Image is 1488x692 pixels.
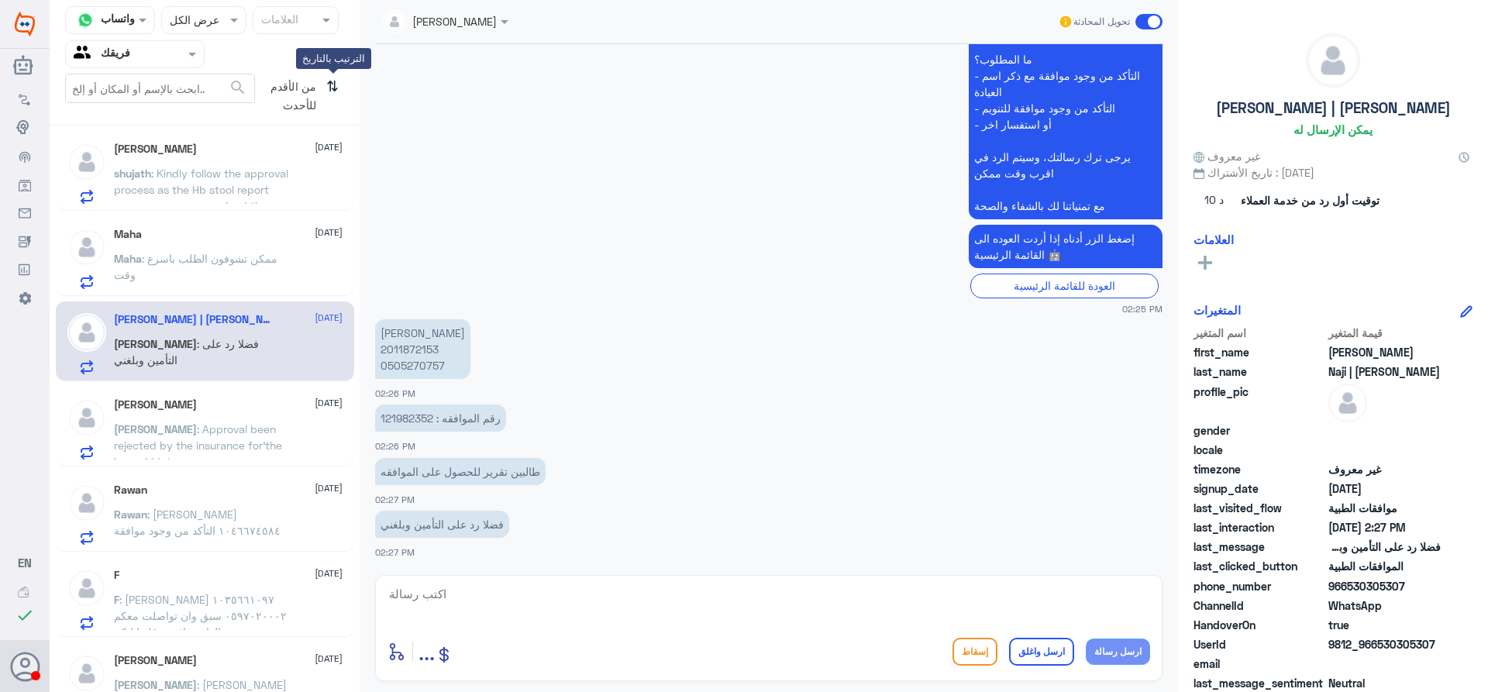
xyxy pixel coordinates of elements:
[1122,302,1162,315] span: 02:25 PM
[1193,597,1325,614] span: ChannelId
[229,78,247,97] span: search
[1328,617,1441,633] span: true
[315,140,343,154] span: [DATE]
[1193,656,1325,672] span: email
[1193,164,1472,181] span: تاريخ الأشتراك : [DATE]
[315,566,343,580] span: [DATE]
[1328,656,1441,672] span: null
[1193,539,1325,555] span: last_message
[1193,442,1325,458] span: locale
[1009,638,1074,666] button: ارسل واغلق
[10,652,40,681] button: الصورة الشخصية
[1193,675,1325,691] span: last_message_sentiment
[1193,422,1325,439] span: gender
[1193,461,1325,477] span: timezone
[114,313,274,326] h5: Ahmed Naji | احمد ناجي
[418,634,435,669] button: ...
[315,226,343,239] span: [DATE]
[74,9,97,32] img: whatsapp.png
[67,143,106,181] img: defaultAdmin.png
[1328,461,1441,477] span: غير معروف
[114,422,197,436] span: [PERSON_NAME]
[315,481,343,495] span: [DATE]
[1086,639,1150,665] button: ارسل رسالة
[1328,675,1441,691] span: 0
[1193,500,1325,516] span: last_visited_flow
[952,638,997,666] button: إسقاط
[1193,363,1325,380] span: last_name
[326,74,339,113] i: ⇅
[18,556,32,570] span: EN
[375,511,509,538] p: 6/9/2025, 2:27 PM
[67,228,106,267] img: defaultAdmin.png
[1328,422,1441,439] span: null
[18,555,32,571] button: EN
[1193,480,1325,497] span: signup_date
[114,422,282,468] span: : Approval been rejected by the insurance for’the Lazer Iridotomy
[375,441,415,451] span: 02:26 PM
[67,484,106,522] img: defaultAdmin.png
[229,75,247,101] button: search
[15,606,34,625] i: check
[67,313,106,352] img: defaultAdmin.png
[114,593,119,606] span: F
[114,508,147,521] span: Rawan
[315,396,343,410] span: [DATE]
[375,388,415,398] span: 02:26 PM
[114,398,197,411] h5: Khalid O
[114,167,151,180] span: shujath
[66,74,254,102] input: ابحث بالإسم أو المكان أو إلخ..
[1328,539,1441,555] span: فضلا رد على التأمين وبلغني
[375,458,546,485] p: 6/9/2025, 2:27 PM
[1216,99,1451,117] h5: [PERSON_NAME] | [PERSON_NAME]
[114,228,142,241] h5: Maha
[1193,187,1235,215] span: 10 د
[1307,34,1359,87] img: defaultAdmin.png
[1193,148,1260,164] span: غير معروف
[114,569,119,582] h5: F
[1193,325,1325,341] span: اسم المتغير
[1328,636,1441,652] span: 9812_966530305307
[114,143,197,156] h5: shujath mohammed
[114,654,197,667] h5: Anas
[1328,558,1441,574] span: الموافقات الطبية
[1193,344,1325,360] span: first_name
[1328,480,1441,497] span: 2024-06-14T14:23:54.337Z
[1328,325,1441,341] span: قيمة المتغير
[1328,519,1441,535] span: 2025-09-06T11:27:40.551Z
[1193,519,1325,535] span: last_interaction
[969,225,1162,268] p: 6/9/2025, 2:25 PM
[1328,500,1441,516] span: موافقات الطبية
[970,274,1159,298] div: العودة للقائمة الرئيسية
[1241,192,1379,208] span: توقيت أول رد من خدمة العملاء
[15,12,35,36] img: Widebot Logo
[1328,578,1441,594] span: 966530305307
[114,508,281,537] span: : [PERSON_NAME] ١٠٤٦٦٧٤٥٨٤ التأكد من وجود موافقة
[1328,597,1441,614] span: 2
[114,593,288,687] span: : [PERSON_NAME] ١٠٣٥٦٦١٠٩٧ ٠٥٩٧٠٢٠٠٠٢ سبق وان تواصلت معكم بخصوص الغاء موافقه وقلتوا انكم الغيتوها...
[296,48,371,69] div: الترتيب بالتاريخ
[375,319,470,379] p: 6/9/2025, 2:26 PM
[1293,122,1373,136] h6: يمكن الإرسال له
[375,547,415,557] span: 02:27 PM
[1193,232,1234,246] h6: العلامات
[114,484,147,497] h5: Rawan
[1193,558,1325,574] span: last_clicked_button
[315,652,343,666] span: [DATE]
[1328,442,1441,458] span: null
[114,337,197,350] span: [PERSON_NAME]
[1193,578,1325,594] span: phone_number
[255,74,320,119] span: من الأقدم للأحدث
[114,678,197,691] span: [PERSON_NAME]
[1328,363,1441,380] span: Naji | احمد ناجي
[1193,384,1325,419] span: profile_pic
[375,405,506,432] p: 6/9/2025, 2:26 PM
[375,494,415,504] span: 02:27 PM
[114,252,142,265] span: Maha
[1193,636,1325,652] span: UserId
[67,398,106,437] img: defaultAdmin.png
[1193,617,1325,633] span: HandoverOn
[1328,344,1441,360] span: Ahmed
[114,252,277,281] span: : ممكن تشوفون الطلب باسرع وقت
[114,167,288,245] span: : Kindly follow the approval process as the Hb stool report came now can you upload the report to...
